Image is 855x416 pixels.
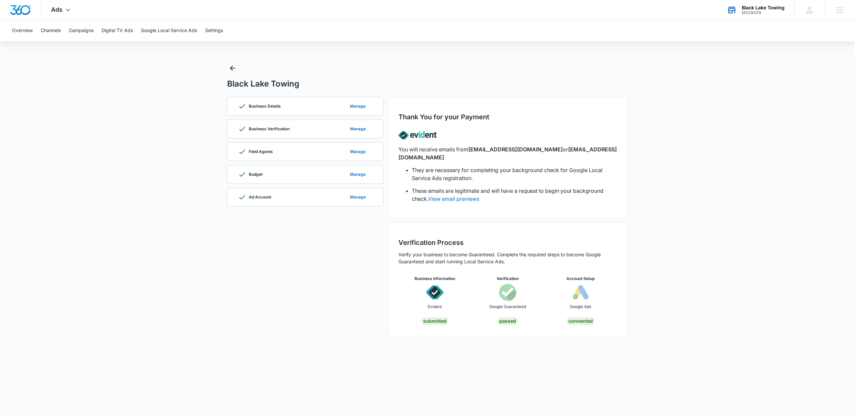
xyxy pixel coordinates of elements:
[398,146,617,161] span: [EMAIL_ADDRESS][DOMAIN_NAME]
[428,195,479,202] a: View email previews
[468,146,563,153] span: [EMAIL_ADDRESS][DOMAIN_NAME]
[343,144,372,160] button: Manage
[572,284,589,301] img: icon-googleAds-b.svg
[343,166,372,182] button: Manage
[398,112,489,122] h2: Thank You for your Payment
[398,125,437,145] img: lsa-evident
[570,304,591,310] p: Google Ads
[343,189,372,205] button: Manage
[412,166,617,182] li: They are necessary for completing your background check for Google Local Service Ads registration.
[428,304,442,310] p: Evident
[227,142,383,161] a: Field AgentsManage
[489,304,526,310] p: Google Guaranteed
[343,121,372,137] button: Manage
[249,127,290,131] p: Business Verification
[41,20,61,41] button: Channels
[497,276,519,282] h3: Verification
[69,20,94,41] button: Campaigns
[426,284,444,301] img: icon-evident.svg
[227,63,238,74] button: Back
[398,251,617,265] p: Verify your business to become Guaranteed. Complete the required steps to become Google Guarantee...
[227,120,383,138] a: Business VerificationManage
[412,187,617,203] li: These emails are legitimate and will have a request to begin your background check.
[421,317,449,325] div: Submitted
[566,276,594,282] h3: Account Setup
[249,150,273,154] p: Field Agents
[227,165,383,184] a: BudgetManage
[249,172,263,176] p: Budget
[141,20,197,41] button: Google Local Service Ads
[742,5,785,10] div: account name
[566,317,595,325] div: Connected
[249,104,281,108] p: Business Details
[227,188,383,206] a: Ad AccountManage
[742,10,785,15] div: account id
[497,317,518,325] div: Passed
[227,97,383,116] a: Business DetailsManage
[102,20,133,41] button: Digital TV Ads
[249,195,271,199] p: Ad Account
[205,20,223,41] button: Settings
[227,79,299,89] h1: Black Lake Towing
[343,98,372,114] button: Manage
[51,6,62,13] span: Ads
[414,276,455,282] h3: Business Information
[398,238,617,248] h2: Verification Process
[398,145,617,161] p: You will receive emails from or
[499,284,516,301] img: icon-googleGuaranteed.svg
[12,20,33,41] button: Overview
